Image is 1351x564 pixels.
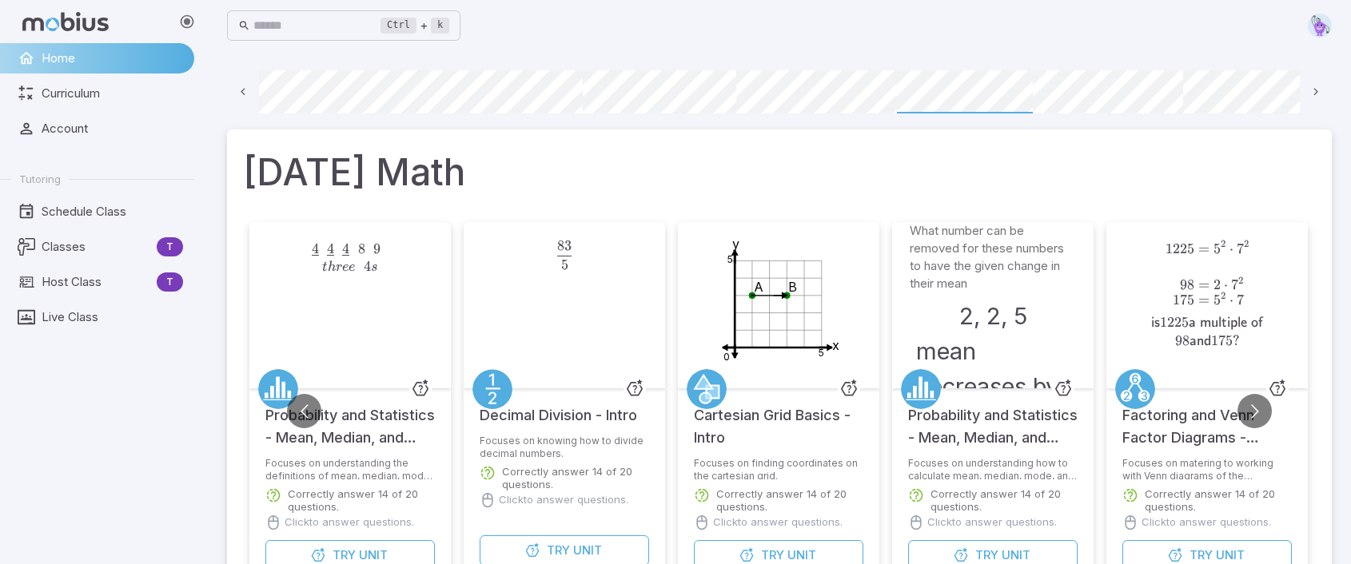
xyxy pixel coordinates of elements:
[908,457,1078,479] p: Focuses on understanding how to calculate mean, median, mode, and range.
[916,334,1070,439] h3: mean decreases by 1
[547,542,570,559] span: Try
[349,244,351,253] span: ​
[328,260,336,274] span: h
[327,240,334,257] span: 4
[1229,240,1233,257] span: ⋅
[761,546,784,564] span: Try
[1238,275,1243,286] span: 2
[381,18,416,34] kbd: Ctrl
[42,85,183,102] span: Curriculum
[1190,334,1211,349] span: and
[336,260,355,274] span: ree
[754,279,763,295] text: A
[371,260,378,274] span: s
[1198,276,1210,293] span: =
[557,237,572,254] span: 83
[1180,276,1194,293] span: 98
[1175,332,1190,349] span: 98
[927,514,1057,530] p: Click to answer questions.
[959,299,1027,334] h3: 2, 2, 5
[19,172,61,186] span: Tutoring
[713,514,843,530] p: Click to answer questions.
[1216,546,1245,564] span: Unit
[572,240,573,260] span: ​
[832,337,839,353] text: x
[42,203,183,220] span: Schedule Class
[723,351,730,363] text: 0
[285,514,414,530] p: Click to answer questions.
[1190,546,1213,564] span: Try
[910,222,1076,292] p: What number can be removed for these numbers to have the given change in their mean
[1151,316,1160,331] span: is
[42,273,150,291] span: Host Class
[1198,240,1210,257] span: =
[1233,332,1240,349] span: ?
[312,240,319,257] span: 4
[42,120,183,137] span: Account
[342,240,349,257] span: 4
[1231,276,1238,293] span: 7
[727,253,733,265] text: 5
[364,258,371,275] span: 4
[265,388,435,449] h5: Probability and Statistics - Mean, Median, and Mode - Intro
[1214,240,1221,257] span: 5
[287,394,321,428] button: Go to previous slide
[243,145,1316,200] h1: [DATE] Math
[716,487,863,513] p: Correctly answer 14 of 20 questions.
[1221,238,1225,249] span: 2
[1122,457,1292,479] p: Focuses on matering to working with Venn diagrams of the factorization of up to three numbers.
[694,457,863,479] p: Focuses on finding coordinates on the cartesian grid.
[42,50,183,67] span: Home
[1237,394,1272,428] button: Go to next slide
[687,369,727,409] a: Geometry 2D
[480,388,637,427] h5: Decimal Division - Intro
[258,369,298,409] a: Statistics
[1224,276,1228,293] span: ⋅
[1166,240,1194,257] span: 1225
[1249,240,1250,281] span: ​
[1160,314,1189,331] span: 1225
[1142,514,1271,530] p: Click to answer questions.
[1115,369,1155,409] a: Factors/Primes
[42,308,183,326] span: Live Class
[573,542,602,559] span: Unit
[157,274,183,290] span: T
[42,238,150,256] span: Classes
[901,369,941,409] a: Statistics
[381,16,449,35] div: +
[1189,316,1263,331] span: a multiple of
[288,487,435,513] p: Correctly answer 14 of 20 questions.
[1214,276,1221,293] span: 2
[732,236,739,252] text: y
[499,492,628,508] p: Click to answer questions.
[694,388,863,449] h5: Cartesian Grid Basics - Intro
[319,244,321,253] span: ​
[373,240,381,257] span: 9
[480,435,649,457] p: Focuses on knowing how to divide decimal numbers.
[1308,14,1332,38] img: pentagon.svg
[975,546,998,564] span: Try
[787,546,816,564] span: Unit
[819,347,824,359] text: 5
[502,465,649,491] p: Correctly answer 14 of 20 questions.
[788,279,797,295] text: B
[157,239,183,255] span: T
[908,388,1078,449] h5: Probability and Statistics - Mean, Median, and Mode - Practice
[431,18,449,34] kbd: k
[1211,332,1233,349] span: 175
[931,487,1078,513] p: Correctly answer 14 of 20 questions.
[333,546,356,564] span: Try
[1122,388,1292,449] h5: Factoring and Venn Factor Diagrams - Practice
[322,260,328,274] span: t
[265,457,435,479] p: Focuses on understanding the definitions of mean, median, mode, and range.
[472,369,512,409] a: Fractions/Decimals
[334,244,336,253] span: ​
[561,256,568,273] span: 5
[1244,238,1249,249] span: 2
[358,240,365,257] span: 8
[1237,240,1244,257] span: 7
[1002,546,1030,564] span: Unit
[1145,487,1292,513] p: Correctly answer 14 of 20 questions.
[359,546,388,564] span: Unit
